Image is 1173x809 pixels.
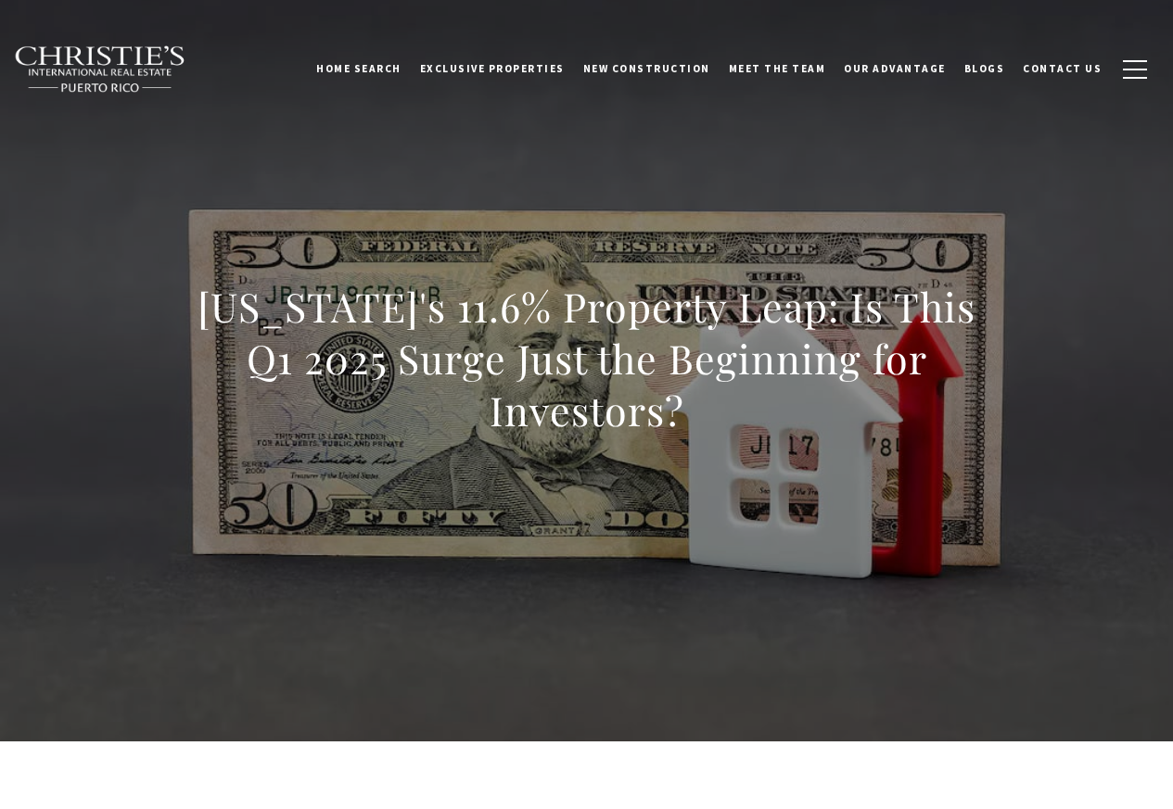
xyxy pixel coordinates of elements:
a: Blogs [955,45,1014,92]
span: Blogs [964,62,1005,75]
a: Exclusive Properties [411,45,574,92]
span: Our Advantage [844,62,946,75]
a: Home Search [307,45,411,92]
a: New Construction [574,45,720,92]
span: New Construction [583,62,710,75]
a: Meet the Team [720,45,835,92]
span: Exclusive Properties [420,62,565,75]
a: Our Advantage [835,45,955,92]
h1: [US_STATE]'s 11.6% Property Leap: Is This Q1 2025 Surge Just the Beginning for Investors? [178,281,996,436]
img: Christie's International Real Estate black text logo [14,45,186,94]
span: Contact Us [1023,62,1102,75]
